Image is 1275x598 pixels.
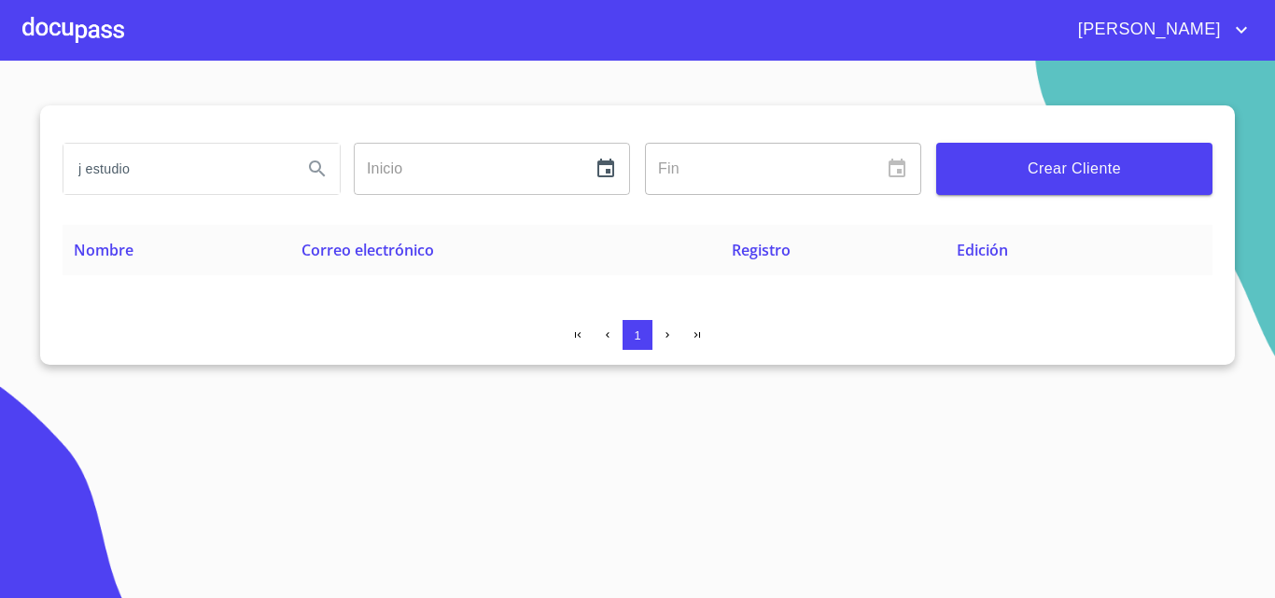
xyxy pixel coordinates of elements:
[295,146,340,191] button: Search
[634,328,640,342] span: 1
[74,240,133,260] span: Nombre
[623,320,652,350] button: 1
[951,156,1198,182] span: Crear Cliente
[936,143,1212,195] button: Crear Cliente
[63,144,287,194] input: search
[1064,15,1230,45] span: [PERSON_NAME]
[1064,15,1253,45] button: account of current user
[732,240,791,260] span: Registro
[957,240,1008,260] span: Edición
[301,240,434,260] span: Correo electrónico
